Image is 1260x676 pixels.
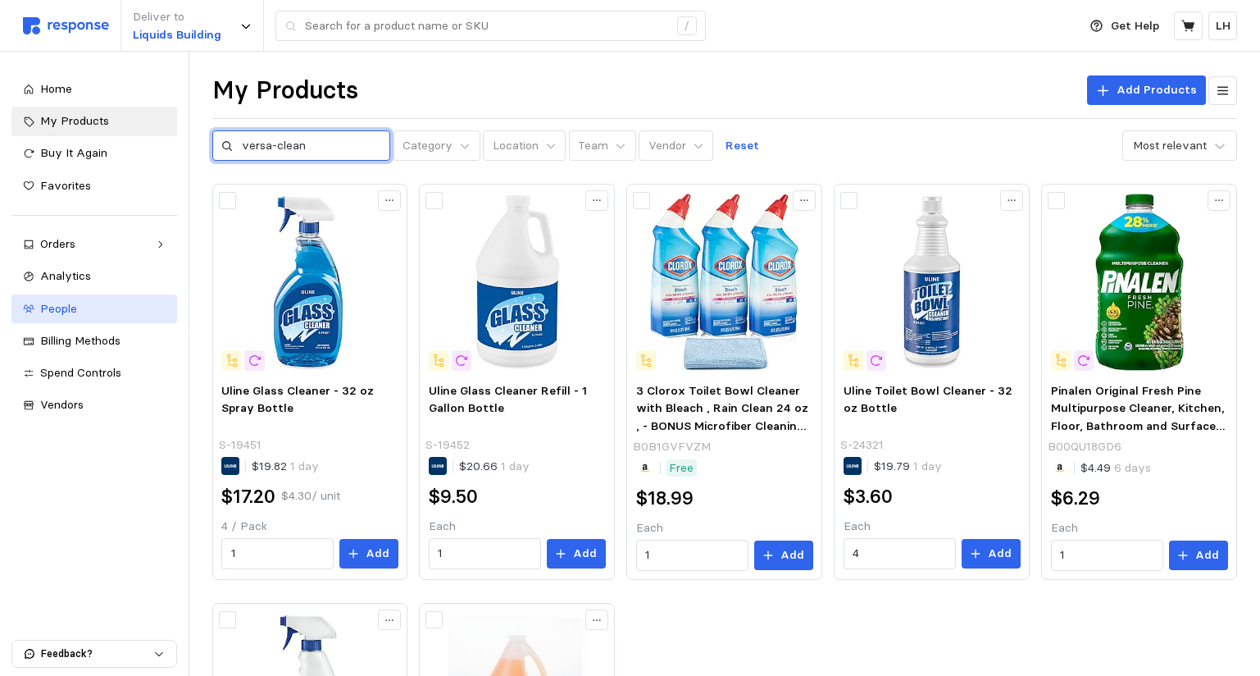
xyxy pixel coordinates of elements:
div: / [677,16,697,36]
button: Add [962,539,1021,569]
img: S-19452 [429,194,606,371]
p: $19.79 [874,458,942,476]
h2: $9.50 [429,484,478,509]
p: Get Help [1111,17,1159,35]
span: Buy It Again [40,145,107,160]
a: Orders [11,230,177,259]
img: 811cNCjXL1L.__AC_SY300_SX300_QL70_FMwebp_.jpg [636,194,813,371]
button: Vendor [639,130,713,162]
input: Qty [1060,541,1153,570]
span: Uline Glass Cleaner Refill - 1 Gallon Bottle [429,383,587,416]
button: Add [339,539,398,569]
p: B00QU18GD6 [1048,438,1121,456]
p: Location [493,137,539,155]
p: Deliver to [133,8,221,26]
button: Category [393,130,480,162]
span: Vendors [40,397,84,412]
a: Favorites [11,171,177,201]
span: My Products [40,113,109,128]
span: Uline Toilet Bowl Cleaner - 32 oz Bottle [844,383,1012,416]
p: Add [988,545,1012,563]
input: Qty [853,539,946,569]
span: Home [40,81,72,96]
span: Analytics [40,268,91,283]
input: Search [242,131,381,161]
p: S-19452 [425,436,470,454]
button: Add [754,541,813,570]
button: Add [547,539,606,569]
div: Orders [40,235,148,253]
p: Liquids Building [133,26,221,44]
p: 4 / Pack [221,518,398,536]
p: Free [669,459,694,477]
span: Pinalen Original Fresh Pine Multipurpose Cleaner, Kitchen, Floor, Bathroom and Surface Cleaning P... [1051,383,1225,469]
a: Buy It Again [11,139,177,168]
a: Home [11,75,177,104]
p: Add Products [1117,81,1197,99]
h1: My Products [212,75,358,107]
button: Get Help [1080,11,1169,42]
span: Billing Methods [40,333,121,348]
p: Each [844,518,1021,536]
p: Feedback? [41,646,153,661]
p: Team [578,137,608,155]
a: My Products [11,107,177,136]
p: Category [403,137,453,155]
p: LH [1216,17,1230,35]
span: 1 day [910,459,942,473]
p: $19.82 [252,458,319,476]
span: 3 Clorox Toilet Bowl Cleaner with Bleach , Rain Clean 24 oz , - BONUS Microfiber Cleaning Cloth [636,383,808,451]
a: Vendors [11,391,177,420]
p: Add [780,546,804,564]
p: B0B1GVFVZM [633,438,711,456]
span: Spend Controls [40,365,121,380]
span: Favorites [40,178,91,193]
p: $4.30 / unit [281,487,340,505]
p: Add [573,545,597,563]
a: People [11,295,177,324]
div: Most relevant [1133,137,1207,154]
p: S-19451 [219,436,262,454]
button: Team [569,130,636,162]
p: Add [366,545,389,563]
p: Each [429,518,606,536]
input: Qty [645,541,739,570]
p: Reset [726,137,759,155]
h2: $3.60 [844,484,893,509]
p: Each [636,519,813,537]
button: Feedback? [12,641,176,667]
p: S-24321 [840,436,884,454]
img: S-24321_US [844,194,1021,371]
img: svg%3e [23,17,109,34]
h2: $6.29 [1051,486,1100,511]
span: 6 days [1111,460,1151,475]
img: 71NHgt8WkOL.__AC_SX300_SY300_QL70_FMwebp_.jpg [1051,194,1228,371]
h2: $17.20 [221,484,275,509]
span: 1 day [287,459,319,473]
input: Search for a product name or SKU [305,11,668,41]
input: Qty [438,539,531,569]
a: Analytics [11,262,177,291]
p: $4.49 [1080,459,1151,477]
span: People [40,301,77,316]
p: Vendor [648,137,686,155]
img: S-19451 [221,194,398,371]
button: Location [483,130,566,162]
button: LH [1208,11,1237,40]
a: Billing Methods [11,327,177,356]
button: Add Products [1087,75,1206,105]
p: Each [1051,519,1228,537]
button: Add [1169,541,1228,570]
p: $20.66 [459,458,530,476]
input: Qty [231,539,325,569]
span: 1 day [498,459,530,473]
button: Reset [716,130,769,162]
h2: $18.99 [636,486,694,511]
p: Add [1195,546,1219,564]
a: Spend Controls [11,359,177,388]
span: Uline Glass Cleaner - 32 oz Spray Bottle [221,383,374,416]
